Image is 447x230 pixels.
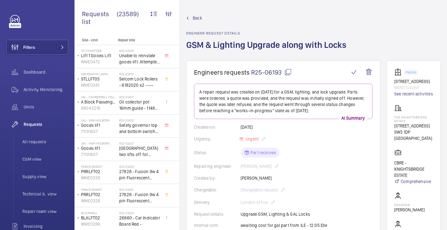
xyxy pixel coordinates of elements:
p: [GEOGRAPHIC_DATA] [81,72,117,76]
span: 26860 - Car Indicator Board Red - [119,215,160,227]
p: WME0326 [81,198,117,204]
p: [STREET_ADDRESS] [394,78,433,85]
span: Unable to reinstate goods lift. Attempted to swap control boards with PL2, no difference. Technic... [119,53,160,65]
p: WME0326 [81,175,117,181]
p: Prince Regent [81,188,117,191]
h2: R22-02432 [119,118,160,122]
a: Comprehensive [394,178,433,185]
p: AI Summary [339,115,367,121]
p: SW3 1DP [GEOGRAPHIC_DATA] [394,129,433,141]
span: Safety governor top and bottom switches not working from an immediate defect. Lift passenger lift... [119,122,160,135]
span: 27828 - Fusion 9w 4 pin Fluorescent Lamp / Bulb - Used on Prince regent lift No2 car top test con... [119,168,160,181]
button: Filters [6,40,68,55]
span: R25-06193 [251,68,292,76]
span: Back [193,15,202,21]
p: 107 Cheapside [81,49,117,53]
span: Activity Monitoring [24,86,68,93]
span: Units [24,104,68,110]
h2: R22-02413 [119,72,160,76]
h2: R22-02427 [119,141,160,145]
span: Technical S. view [22,191,68,197]
span: Engineers requests [194,68,250,76]
p: WME0286 [81,221,117,227]
h2: R22-02431 [119,188,160,191]
p: Paused [406,71,416,73]
p: WM91144268 [394,85,433,91]
span: CSM view [22,156,68,162]
p: [STREET_ADDRESS] [394,123,433,129]
h2: R22-02428 [119,49,160,53]
p: WME0472 [81,59,117,65]
img: elevator.svg [394,68,404,76]
p: A Block Passenger Lift 2 (B) L/H [81,99,117,105]
span: Dashboard [24,69,68,75]
p: BLALFT02 [81,215,117,221]
p: 71191637 [81,128,117,135]
h2: R22-02435 [119,165,160,168]
p: Engineer [394,203,425,207]
p: WME0341 [81,82,117,88]
span: Oil collector pot 16mm guide - 11482 x2 [119,99,160,111]
span: Supply view [22,173,68,180]
span: Filters [23,44,35,50]
h2: R22-02417 [119,95,160,99]
p: CBRE - KNIGHTSBRIDGE ESTATE [394,160,433,178]
p: [PERSON_NAME] [394,207,425,213]
p: PRRLFT02 [81,168,117,175]
p: PRRLFT02 [81,191,117,198]
span: Selcom Lock Rollers - 6182020 x2 ----- [119,76,160,88]
p: STLLFT03 [81,76,117,82]
p: UAL - Camberwell College of Arts [81,95,117,99]
p: Lift 1 Goods Lift [81,53,117,59]
p: UAL - High Holborn [81,141,117,145]
p: 71191637 [81,151,117,158]
p: A repair request was created on [DATE] for a GSM, lighting, and lock upgrade. Parts were ordered,... [199,89,367,114]
p: UAL - High Holborn [81,118,117,122]
p: Blackwall [81,211,117,215]
span: 27828 - Fusion 9w 4 pin Fluorescent Lamp / Bulb - Used on Prince regent lift No2 car top test con... [119,191,160,204]
h2: R22-02423 [119,211,160,215]
p: Goods lift [81,145,117,151]
span: Requests list [82,10,117,25]
span: Invoicing [24,223,68,229]
a: See recent activities [394,91,433,97]
p: The Knightsbridge Estate [394,115,433,123]
p: Goods lift [81,122,117,128]
p: 88043218 [81,105,117,111]
p: Site - Unit [74,38,115,42]
h2: Engineer request details [186,31,350,35]
span: Repair team view [22,208,68,214]
p: Prince Regent [81,165,117,168]
p: Repair title [118,38,159,42]
span: All requests [22,139,68,145]
span: [GEOGRAPHIC_DATA] two lifts off for safety governor rope switches at top and bottom. Immediate de... [119,145,160,158]
h1: GSM & Lighting Upgrade along with Locks [186,39,350,61]
span: Requests [24,121,68,127]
